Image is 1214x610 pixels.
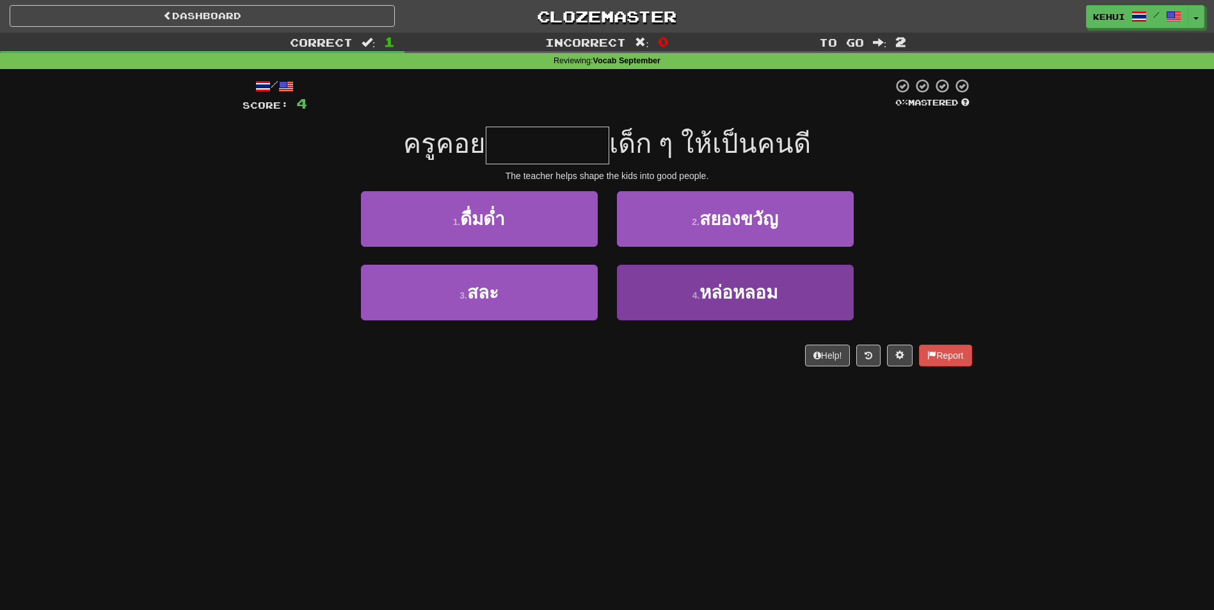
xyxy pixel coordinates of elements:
[403,129,486,159] span: ครูคอย
[545,36,626,49] span: Incorrect
[893,97,972,109] div: Mastered
[384,34,395,49] span: 1
[361,191,598,247] button: 1.ดื่มด่ำ
[856,345,881,366] button: Round history (alt+y)
[692,290,700,301] small: 4 .
[1093,11,1125,22] span: Kehui
[895,34,906,49] span: 2
[459,290,467,301] small: 3 .
[414,5,799,27] a: Clozemaster
[658,34,669,49] span: 0
[699,209,778,229] span: สยองขวัญ
[819,36,864,49] span: To go
[453,217,461,227] small: 1 .
[805,345,851,366] button: Help!
[361,265,598,320] button: 3.สละ
[692,217,699,227] small: 2 .
[10,5,395,27] a: Dashboard
[609,129,811,159] span: เด็ก ๆ ให้เป็นคนดี
[895,97,908,107] span: 0 %
[593,56,660,65] strong: Vocab September
[296,95,307,111] span: 4
[243,169,972,182] div: The teacher helps shape the kids into good people.
[1153,10,1160,19] span: /
[635,37,649,48] span: :
[243,78,307,94] div: /
[290,36,353,49] span: Correct
[467,283,499,302] span: สละ
[460,209,505,229] span: ดื่มด่ำ
[919,345,971,366] button: Report
[873,37,887,48] span: :
[243,100,289,111] span: Score:
[699,283,778,302] span: หล่อหลอม
[362,37,376,48] span: :
[617,191,854,247] button: 2.สยองขวัญ
[1086,5,1188,28] a: Kehui /
[617,265,854,320] button: 4.หล่อหลอม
